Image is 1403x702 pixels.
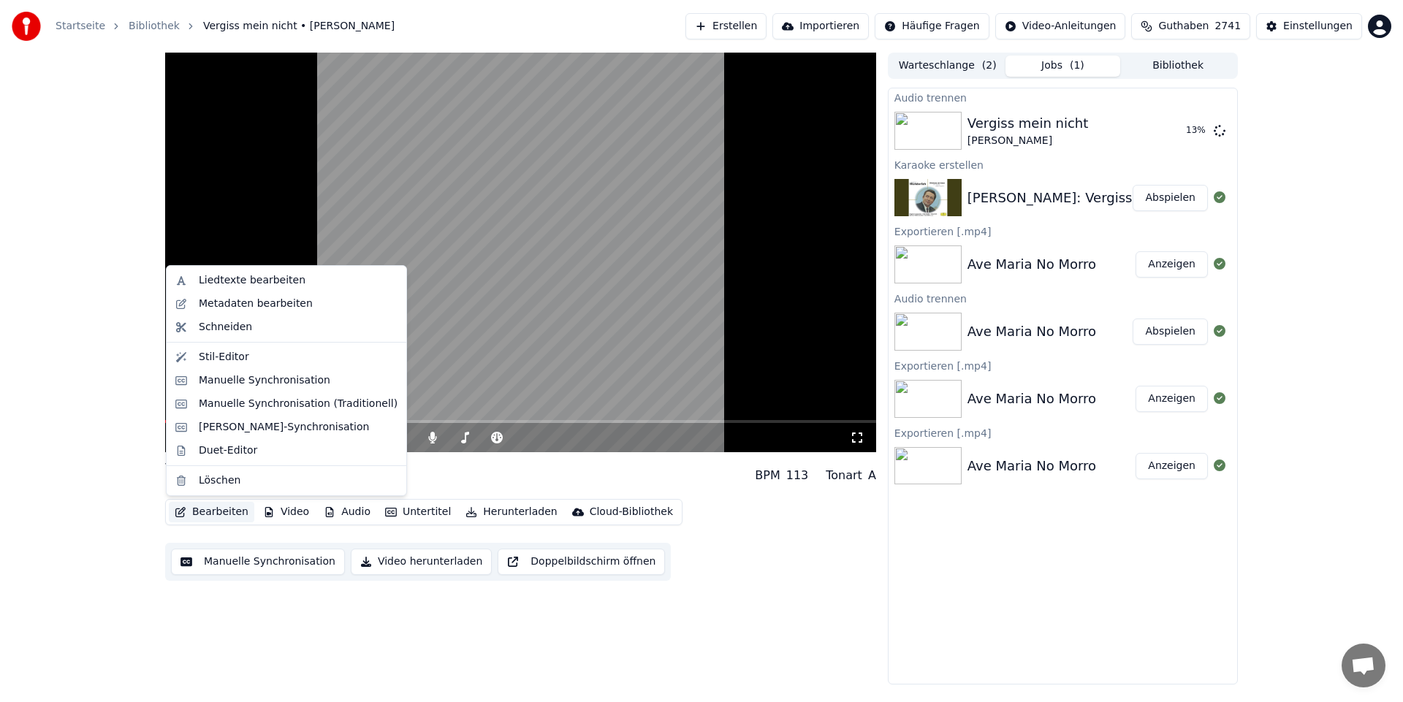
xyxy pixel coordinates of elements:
[1283,19,1353,34] div: Einstellungen
[203,19,395,34] span: Vergiss mein nicht • [PERSON_NAME]
[967,254,1096,275] div: Ave Maria No Morro
[755,467,780,484] div: BPM
[889,156,1237,173] div: Karaoke erstellen
[967,134,1089,148] div: [PERSON_NAME]
[889,424,1237,441] div: Exportieren [.mp4]
[590,505,673,519] div: Cloud-Bibliothek
[1214,19,1241,34] span: 2741
[1136,386,1208,412] button: Anzeigen
[351,549,492,575] button: Video herunterladen
[199,373,330,388] div: Manuelle Synchronisation
[1133,185,1208,211] button: Abspielen
[1342,644,1385,687] a: Chat öffnen
[1133,318,1208,345] button: Abspielen
[12,12,41,41] img: youka
[1136,453,1208,479] button: Anzeigen
[199,397,398,411] div: Manuelle Synchronisation (Traditionell)
[889,222,1237,240] div: Exportieren [.mp4]
[1186,125,1208,137] div: 13 %
[772,13,869,39] button: Importieren
[129,19,180,34] a: Bibliothek
[199,273,305,288] div: Liedtexte bearbeiten
[889,356,1237,374] div: Exportieren [.mp4]
[868,467,876,484] div: A
[982,58,997,73] span: ( 2 )
[169,502,254,522] button: Bearbeiten
[199,320,252,335] div: Schneiden
[257,502,315,522] button: Video
[1256,13,1362,39] button: Einstellungen
[826,467,862,484] div: Tonart
[379,502,457,522] button: Untertitel
[171,549,345,575] button: Manuelle Synchronisation
[56,19,395,34] nav: breadcrumb
[1158,19,1209,34] span: Guthaben
[1005,56,1121,77] button: Jobs
[890,56,1005,77] button: Warteschlange
[786,467,809,484] div: 113
[199,443,257,458] div: Duet-Editor
[199,297,313,311] div: Metadaten bearbeiten
[685,13,767,39] button: Erstellen
[967,321,1096,342] div: Ave Maria No Morro
[1120,56,1236,77] button: Bibliothek
[318,502,376,522] button: Audio
[967,389,1096,409] div: Ave Maria No Morro
[165,478,300,493] div: [PERSON_NAME]
[199,473,240,488] div: Löschen
[1131,13,1250,39] button: Guthaben2741
[995,13,1126,39] button: Video-Anleitungen
[165,458,300,478] div: Vergiss mein nicht
[498,549,665,575] button: Doppelbildschirm öffnen
[967,113,1089,134] div: Vergiss mein nicht
[889,88,1237,106] div: Audio trennen
[1136,251,1208,278] button: Anzeigen
[889,289,1237,307] div: Audio trennen
[199,350,249,365] div: Stil-Editor
[199,420,369,435] div: [PERSON_NAME]-Synchronisation
[967,188,1206,208] div: [PERSON_NAME]: Vergiss mein nicht
[1070,58,1084,73] span: ( 1 )
[56,19,105,34] a: Startseite
[967,456,1096,476] div: Ave Maria No Morro
[875,13,989,39] button: Häufige Fragen
[460,502,563,522] button: Herunterladen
